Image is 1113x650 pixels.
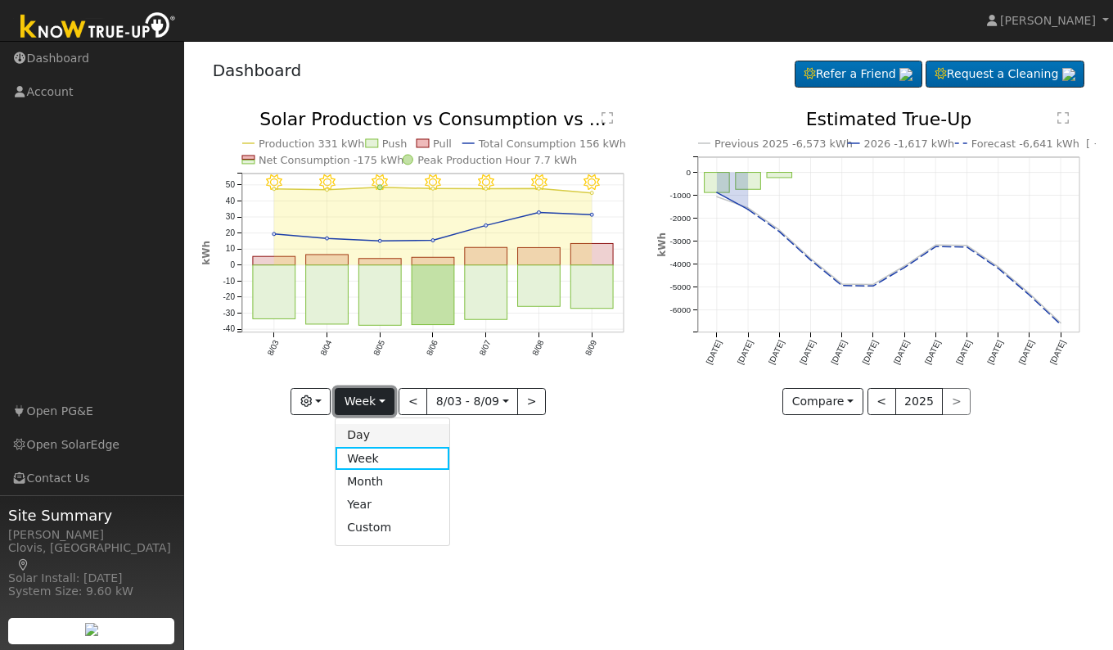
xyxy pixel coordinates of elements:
[336,470,449,493] a: Month
[656,232,668,257] text: kWh
[325,188,328,192] circle: onclick=""
[305,265,348,324] rect: onclick=""
[830,339,849,366] text: [DATE]
[478,174,494,191] i: 8/07 - Clear
[225,196,235,205] text: 40
[336,424,449,447] a: Day
[584,339,598,358] text: 8/09
[484,187,488,191] circle: onclick=""
[767,339,786,366] text: [DATE]
[530,339,545,358] text: 8/08
[433,138,452,150] text: Pull
[590,214,593,217] circle: onclick=""
[325,237,328,240] circle: onclick=""
[590,192,593,195] circle: onclick=""
[426,388,518,416] button: 8/03 - 8/09
[378,240,381,243] circle: onclick=""
[358,259,401,265] rect: onclick=""
[230,260,235,269] text: 0
[839,281,845,287] circle: onclick=""
[253,257,295,266] rect: onclick=""
[537,187,540,191] circle: onclick=""
[714,189,720,196] circle: onclick=""
[12,9,184,46] img: Know True-Up
[305,255,348,265] rect: onclick=""
[225,228,235,237] text: 20
[484,224,488,228] circle: onclick=""
[425,174,441,191] i: 8/06 - Clear
[669,237,691,246] text: -3000
[933,242,940,249] circle: onclick=""
[537,211,540,214] circle: onclick=""
[253,265,295,319] rect: onclick=""
[1026,291,1033,297] circle: onclick=""
[259,138,364,150] text: Production 331 kWh
[995,264,1002,270] circle: onclick=""
[986,339,1005,366] text: [DATE]
[745,205,751,211] circle: onclick=""
[1000,14,1096,27] span: [PERSON_NAME]
[795,61,922,88] a: Refer a Friend
[318,174,335,191] i: 8/04 - Clear
[1057,111,1069,124] text: 
[1057,322,1064,328] circle: onclick=""
[266,174,282,191] i: 8/03 - Clear
[272,187,275,191] circle: onclick=""
[358,265,401,326] rect: onclick=""
[808,255,814,262] circle: onclick=""
[602,111,613,124] text: 
[584,174,600,191] i: 8/09 - Clear
[570,244,613,265] rect: onclick=""
[714,138,853,150] text: Previous 2025 -6,573 kWh
[8,504,175,526] span: Site Summary
[570,265,613,309] rect: onclick=""
[776,227,782,233] circle: onclick=""
[372,339,386,358] text: 8/05
[782,388,863,416] button: Compare
[901,263,908,269] circle: onclick=""
[335,388,394,416] button: Week
[776,228,782,235] circle: onclick=""
[669,214,691,223] text: -2000
[399,388,427,416] button: <
[806,109,972,129] text: Estimated True-Up
[1026,292,1033,299] circle: onclick=""
[669,191,691,200] text: -1000
[892,339,911,366] text: [DATE]
[669,305,691,314] text: -6000
[686,168,691,177] text: 0
[705,339,723,366] text: [DATE]
[839,282,845,289] circle: onclick=""
[870,283,876,290] circle: onclick=""
[870,282,876,288] circle: onclick=""
[901,264,908,271] circle: onclick=""
[1062,68,1075,81] img: retrieve
[213,61,302,80] a: Dashboard
[431,187,435,191] circle: onclick=""
[517,248,560,265] rect: onclick=""
[1017,339,1036,366] text: [DATE]
[808,257,814,264] circle: onclick=""
[225,245,235,254] text: 10
[16,558,31,571] a: Map
[336,493,449,516] a: Year
[1057,320,1064,327] circle: onclick=""
[85,623,98,636] img: retrieve
[372,174,388,191] i: 8/05 - Clear
[864,138,955,150] text: 2026 -1,617 kWh
[8,583,175,600] div: System Size: 9.60 kW
[964,244,971,251] circle: onclick=""
[736,173,761,190] rect: onclick=""
[225,180,235,189] text: 50
[767,173,792,178] rect: onclick=""
[995,265,1002,272] circle: onclick=""
[669,282,691,291] text: -5000
[714,193,720,200] circle: onclick=""
[899,68,912,81] img: retrieve
[477,138,625,150] text: Total Consumption 156 kWh
[465,248,507,266] rect: onclick=""
[1048,339,1067,366] text: [DATE]
[477,339,492,358] text: 8/07
[736,339,755,366] text: [DATE]
[517,388,546,416] button: >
